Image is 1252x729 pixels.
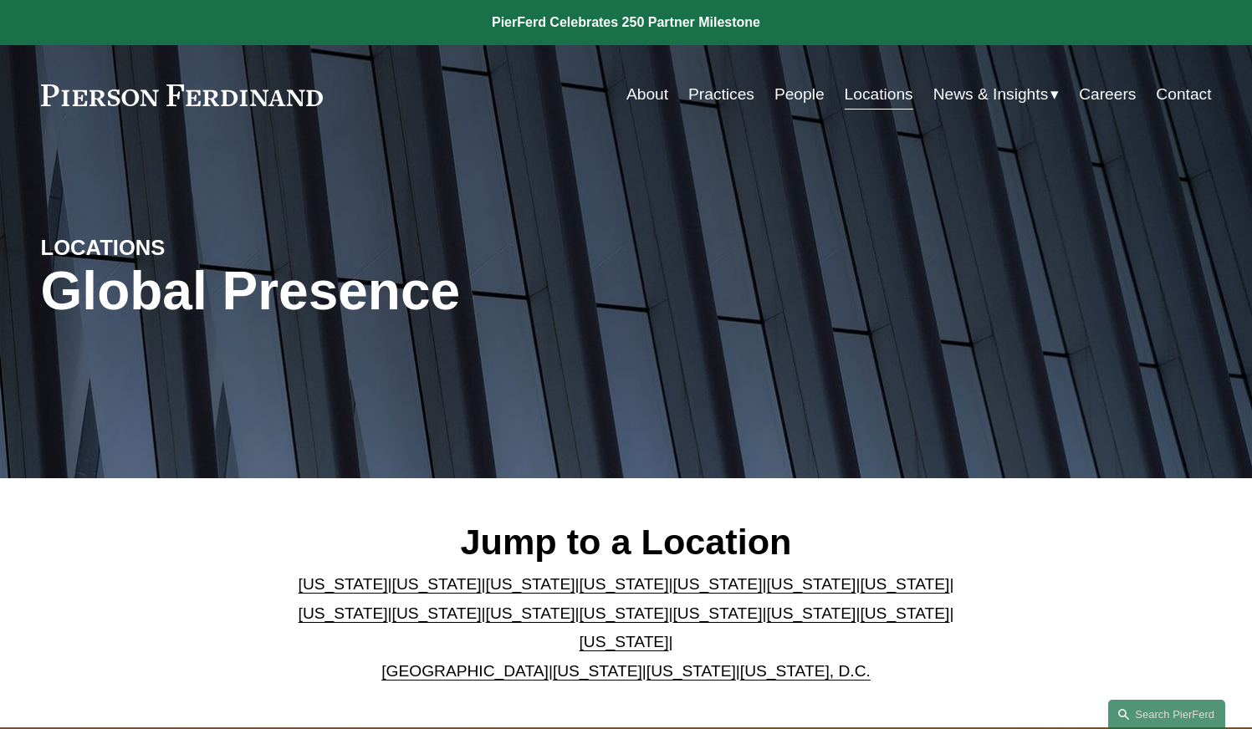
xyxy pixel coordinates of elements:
a: People [774,79,825,110]
h4: LOCATIONS [41,234,334,261]
a: [US_STATE] [672,604,762,622]
a: [US_STATE] [299,604,388,622]
a: [US_STATE] [580,575,669,593]
p: | | | | | | | | | | | | | | | | | | [284,570,968,686]
a: [US_STATE] [392,575,482,593]
a: Careers [1079,79,1136,110]
a: [US_STATE] [860,575,949,593]
a: [US_STATE] [646,662,736,680]
a: folder dropdown [933,79,1060,110]
a: [GEOGRAPHIC_DATA] [381,662,549,680]
a: Search this site [1108,700,1225,729]
span: News & Insights [933,80,1049,110]
a: [US_STATE] [486,604,575,622]
a: Locations [845,79,913,110]
a: [US_STATE] [486,575,575,593]
a: [US_STATE] [580,633,669,650]
a: [US_STATE] [860,604,949,622]
a: Practices [688,79,754,110]
a: [US_STATE] [766,575,856,593]
a: [US_STATE] [672,575,762,593]
a: [US_STATE] [299,575,388,593]
a: Contact [1156,79,1211,110]
a: [US_STATE] [580,604,669,622]
a: [US_STATE] [766,604,856,622]
a: [US_STATE] [392,604,482,622]
a: [US_STATE] [553,662,642,680]
h1: Global Presence [41,261,821,322]
a: [US_STATE], D.C. [740,662,871,680]
h2: Jump to a Location [284,520,968,563]
a: About [626,79,668,110]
